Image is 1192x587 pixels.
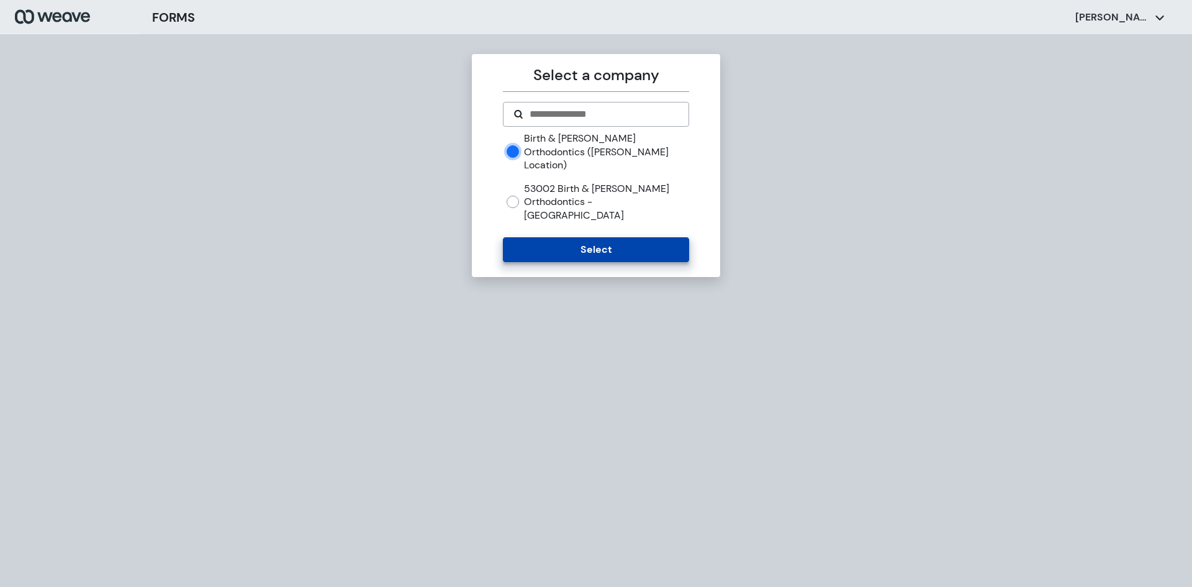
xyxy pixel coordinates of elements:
[528,107,678,122] input: Search
[1075,11,1150,24] p: [PERSON_NAME]
[524,182,689,222] label: 53002 Birth & [PERSON_NAME] Orthodontics - [GEOGRAPHIC_DATA]
[152,8,195,27] h3: FORMS
[503,237,689,262] button: Select
[524,132,689,172] label: Birth & [PERSON_NAME] Orthodontics ([PERSON_NAME] Location)
[503,64,689,86] p: Select a company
